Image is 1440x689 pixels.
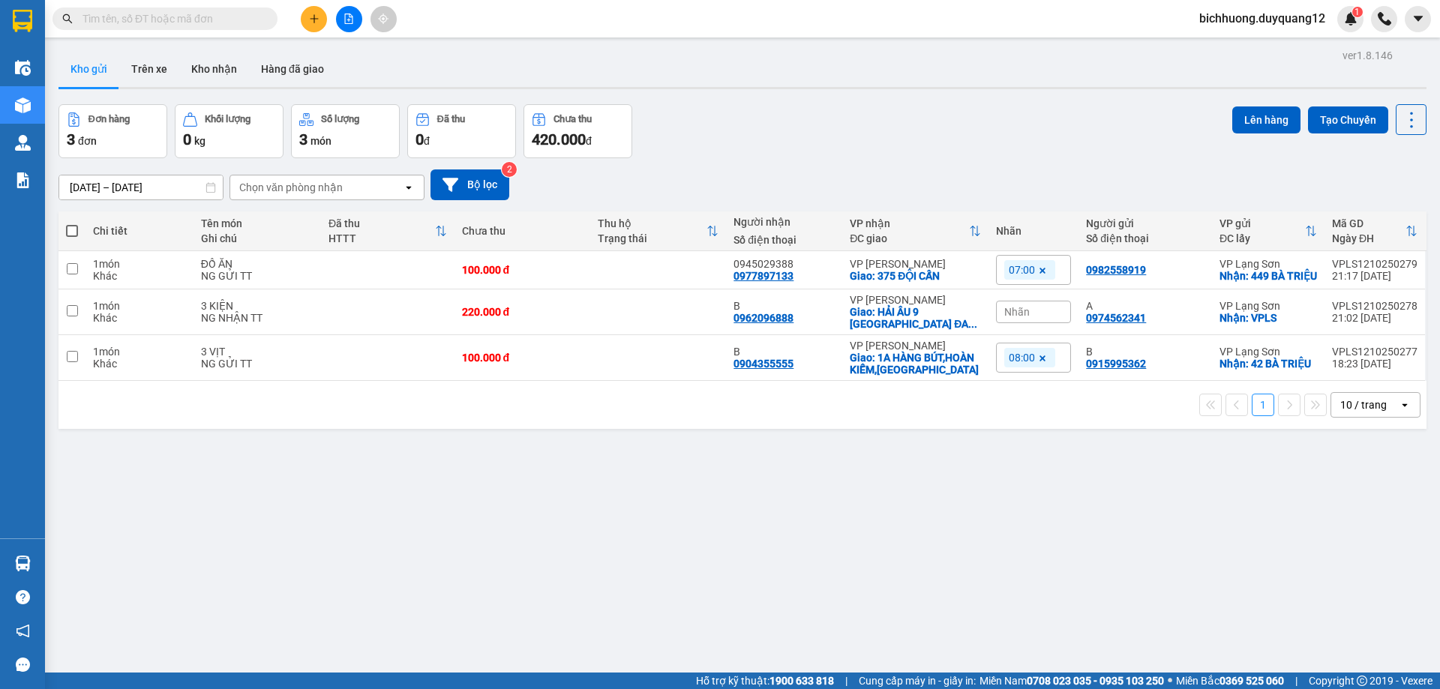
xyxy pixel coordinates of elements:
span: plus [309,13,319,24]
input: Select a date range. [59,175,223,199]
div: Đã thu [437,114,465,124]
div: Khác [93,270,186,282]
div: 21:02 [DATE] [1332,312,1417,324]
th: Toggle SortBy [842,211,988,251]
svg: open [1399,399,1411,411]
span: Miền Bắc [1176,673,1284,689]
button: Đơn hàng3đơn [58,104,167,158]
div: B [733,346,835,358]
div: NG GỬI TT [201,270,313,282]
div: VP nhận [850,217,969,229]
span: question-circle [16,590,30,604]
span: 0 [415,130,424,148]
div: Giao: 1A HÀNG BÚT,HOÀN KIẾM,HÀ NỘI [850,352,981,376]
div: Nhãn [996,225,1071,237]
svg: open [403,181,415,193]
div: Nhận: VPLS [1219,312,1317,324]
span: caret-down [1411,12,1425,25]
div: 0904355555 [733,358,793,370]
div: Đã thu [328,217,435,229]
input: Tìm tên, số ĐT hoặc mã đơn [82,10,259,27]
th: Toggle SortBy [321,211,454,251]
img: warehouse-icon [15,97,31,113]
span: ⚪️ [1168,678,1172,684]
div: HTTT [328,232,435,244]
sup: 1 [1352,7,1363,17]
th: Toggle SortBy [1212,211,1324,251]
span: 1 [1354,7,1360,17]
div: VP [PERSON_NAME] [850,294,981,306]
div: 0915995362 [1086,358,1146,370]
div: Đơn hàng [88,114,130,124]
span: 420.000 [532,130,586,148]
div: Người gửi [1086,217,1204,229]
div: Chi tiết [93,225,186,237]
div: ĐC giao [850,232,969,244]
span: 3 [67,130,75,148]
th: Toggle SortBy [590,211,726,251]
img: warehouse-icon [15,135,31,151]
div: 220.000 đ [462,306,583,318]
sup: 2 [502,162,517,177]
span: kg [194,135,205,147]
span: Nhãn [1004,306,1030,318]
div: ĐỒ ĂN [201,258,313,270]
div: Trạng thái [598,232,706,244]
button: Số lượng3món [291,104,400,158]
span: file-add [343,13,354,24]
div: Số lượng [321,114,359,124]
strong: 1900 633 818 [769,675,834,687]
span: notification [16,624,30,638]
div: 0974562341 [1086,312,1146,324]
span: | [845,673,847,689]
button: Trên xe [119,51,179,87]
span: | [1295,673,1297,689]
div: Giao: HẢI ÂU 9 VINHOME OCEAN PARK ĐA TỐN,GIA LÂM,HÀ NỘI [850,306,981,330]
img: warehouse-icon [15,60,31,76]
button: Đã thu0đ [407,104,516,158]
span: 0 [183,130,191,148]
button: Khối lượng0kg [175,104,283,158]
span: đơn [78,135,97,147]
img: phone-icon [1378,12,1391,25]
div: ĐC lấy [1219,232,1305,244]
span: Miền Nam [979,673,1164,689]
div: VP Lạng Sơn [1219,346,1317,358]
div: Khác [93,312,186,324]
div: ver 1.8.146 [1342,47,1393,64]
span: copyright [1357,676,1367,686]
button: Lên hàng [1232,106,1300,133]
button: Tạo Chuyến [1308,106,1388,133]
span: message [16,658,30,672]
div: 100.000 đ [462,352,583,364]
button: Kho gửi [58,51,119,87]
span: 3 [299,130,307,148]
span: món [310,135,331,147]
div: VPLS1210250279 [1332,258,1417,270]
span: Hỗ trợ kỹ thuật: [696,673,834,689]
div: NG NHẬN TT [201,312,313,324]
div: 1 món [93,258,186,270]
div: Người nhận [733,216,835,228]
button: Hàng đã giao [249,51,336,87]
div: 100.000 đ [462,264,583,276]
div: Chưa thu [462,225,583,237]
span: đ [586,135,592,147]
div: Số điện thoại [1086,232,1204,244]
div: 3 KIỆN [201,300,313,312]
div: Tên món [201,217,313,229]
span: đ [424,135,430,147]
div: Giao: 375 ĐỘI CẤN [850,270,981,282]
div: Ghi chú [201,232,313,244]
button: Kho nhận [179,51,249,87]
div: B [1086,346,1204,358]
span: ... [968,318,977,330]
span: Cung cấp máy in - giấy in: [859,673,976,689]
div: 10 / trang [1340,397,1387,412]
button: file-add [336,6,362,32]
div: NG GỬI TT [201,358,313,370]
button: Bộ lọc [430,169,509,200]
div: VP [PERSON_NAME] [850,258,981,270]
div: Chưa thu [553,114,592,124]
span: 08:00 [1009,351,1035,364]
